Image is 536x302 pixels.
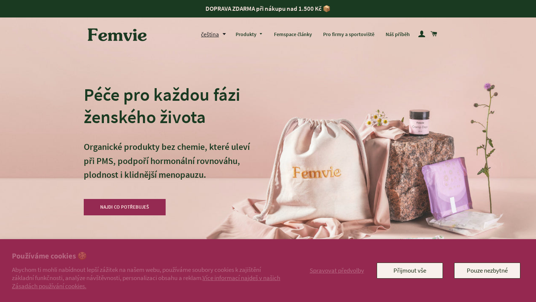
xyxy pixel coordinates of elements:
img: Femvie [84,23,151,46]
a: Náš příběh [380,25,415,44]
button: čeština [201,29,230,39]
a: Více informací najdeš v našich Zásadách používání cookies. [12,274,280,290]
button: Přijmout vše [377,263,443,278]
p: Abychom ti mohli nabídnout lepší zážitek na našem webu, používáme soubory cookies k zajištění zák... [12,266,283,290]
button: Spravovat předvolby [308,263,366,278]
span: Spravovat předvolby [310,266,364,274]
p: Organické produkty bez chemie, které uleví při PMS, podpoří hormonální rovnováhu, plodnost i klid... [84,140,250,196]
button: Pouze nezbytné [454,263,520,278]
a: Produkty [230,25,269,44]
a: NAJDI CO POTŘEBUJEŠ [84,199,166,215]
h2: Používáme cookies 🍪 [12,251,283,262]
a: Femspace články [268,25,318,44]
a: Pro firmy a sportoviště [318,25,380,44]
h2: Péče pro každou fázi ženského života [84,83,250,128]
